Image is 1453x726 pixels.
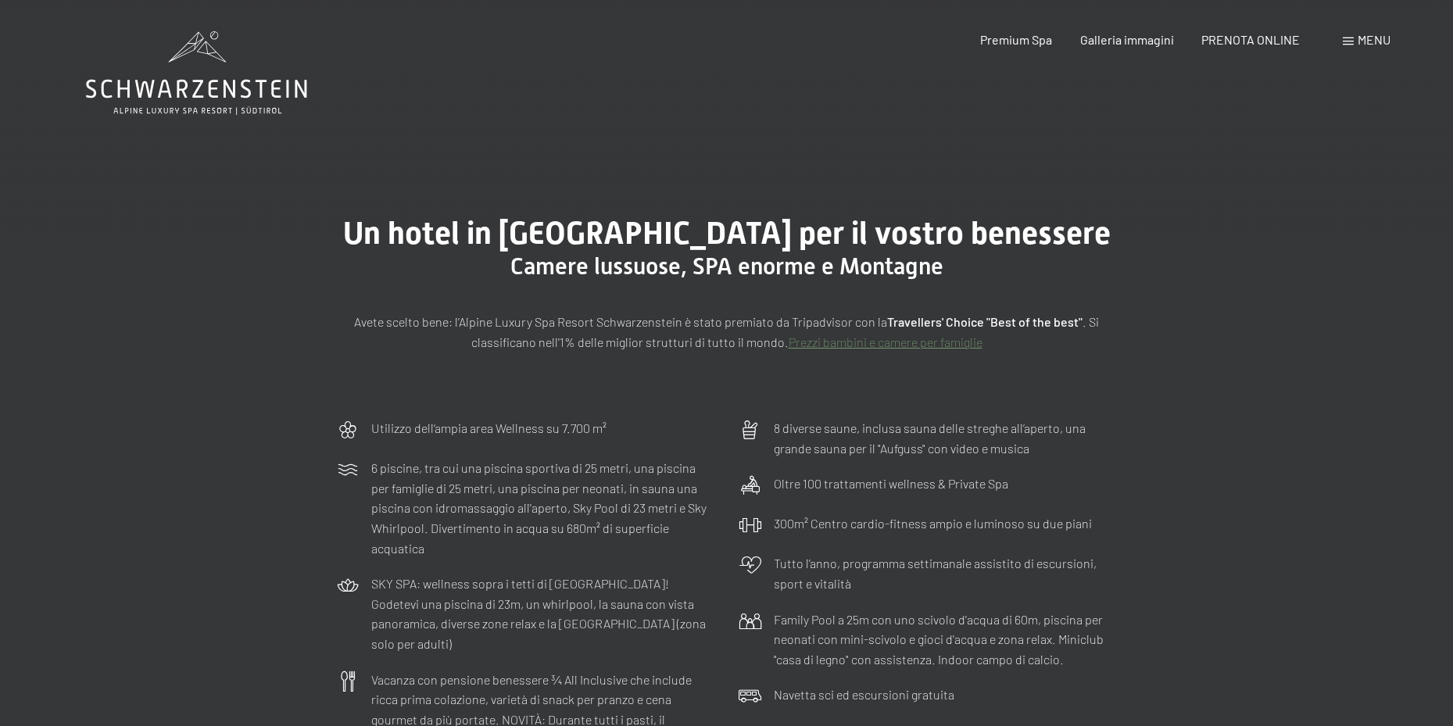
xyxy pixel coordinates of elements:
[371,418,607,438] p: Utilizzo dell‘ampia area Wellness su 7.700 m²
[343,215,1111,252] span: Un hotel in [GEOGRAPHIC_DATA] per il vostro benessere
[1201,32,1300,47] a: PRENOTA ONLINE
[774,610,1118,670] p: Family Pool a 25m con uno scivolo d'acqua di 60m, piscina per neonati con mini-scivolo e gioci d'...
[980,32,1052,47] a: Premium Spa
[887,314,1083,329] strong: Travellers' Choice "Best of the best"
[1358,32,1390,47] span: Menu
[774,513,1092,534] p: 300m² Centro cardio-fitness ampio e luminoso su due piani
[774,685,954,705] p: Navetta sci ed escursioni gratuita
[789,334,982,349] a: Prezzi bambini e camere per famiglie
[774,474,1008,494] p: Oltre 100 trattamenti wellness & Private Spa
[371,574,715,653] p: SKY SPA: wellness sopra i tetti di [GEOGRAPHIC_DATA]! Godetevi una piscina di 23m, un whirlpool, ...
[371,458,715,558] p: 6 piscine, tra cui una piscina sportiva di 25 metri, una piscina per famiglie di 25 metri, una pi...
[510,252,943,280] span: Camere lussuose, SPA enorme e Montagne
[774,553,1118,593] p: Tutto l’anno, programma settimanale assistito di escursioni, sport e vitalità
[774,418,1118,458] p: 8 diverse saune, inclusa sauna delle streghe all’aperto, una grande sauna per il "Aufguss" con vi...
[336,312,1118,352] p: Avete scelto bene: l’Alpine Luxury Spa Resort Schwarzenstein è stato premiato da Tripadvisor con ...
[1080,32,1174,47] a: Galleria immagini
